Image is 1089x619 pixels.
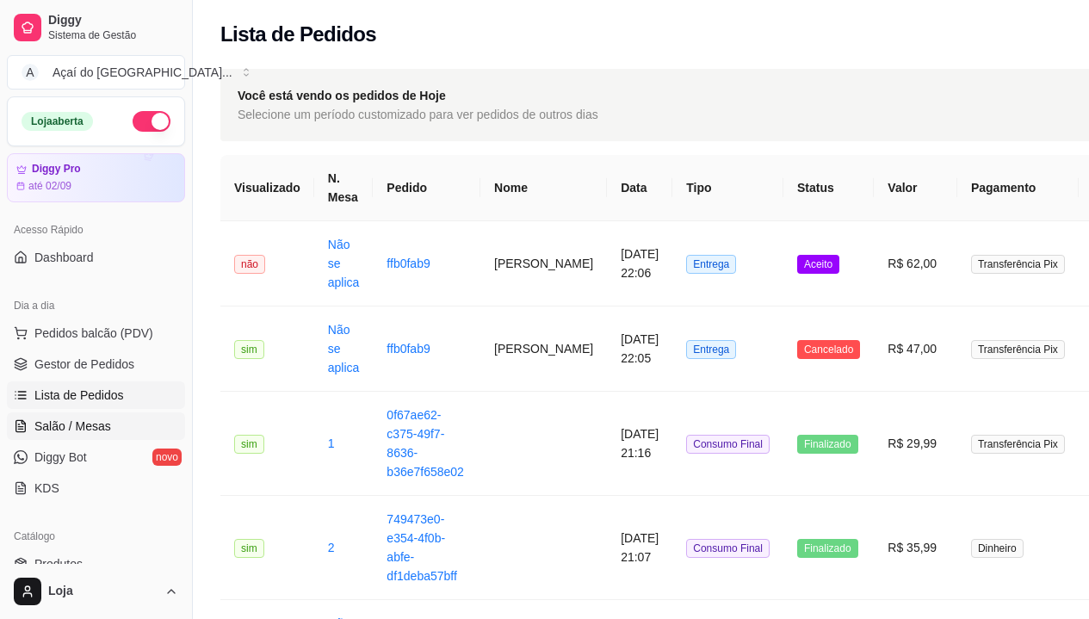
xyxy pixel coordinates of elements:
span: Entrega [686,340,736,359]
span: Diggy Bot [34,449,87,466]
button: Alterar Status [133,111,170,132]
article: até 02/09 [28,179,71,193]
span: Entrega [686,255,736,274]
span: Gestor de Pedidos [34,356,134,373]
button: Pedidos balcão (PDV) [7,319,185,347]
div: Catálogo [7,523,185,550]
th: Nome [480,155,607,221]
span: sim [234,435,264,454]
span: KDS [34,480,59,497]
article: Diggy Pro [32,163,81,176]
th: Data [607,155,672,221]
span: Sistema de Gestão [48,28,178,42]
td: [DATE] 21:07 [607,496,672,600]
th: Pedido [373,155,480,221]
span: Transferência Pix [971,435,1065,454]
h2: Lista de Pedidos [220,21,376,48]
span: Consumo Final [686,539,770,558]
td: R$ 62,00 [874,221,957,306]
a: 1 [328,436,335,450]
a: 749473e0-e354-4f0b-abfe-df1deba57bff [387,512,457,583]
span: Selecione um período customizado para ver pedidos de outros dias [238,105,598,124]
span: Loja [48,584,158,599]
button: Loja [7,571,185,612]
span: Finalizado [797,539,858,558]
a: Salão / Mesas [7,412,185,440]
span: Produtos [34,555,83,573]
span: Cancelado [797,340,860,359]
td: R$ 29,99 [874,392,957,496]
span: Aceito [797,255,839,274]
div: Loja aberta [22,112,93,131]
strong: Você está vendo os pedidos de Hoje [238,89,446,102]
span: Consumo Final [686,435,770,454]
span: Salão / Mesas [34,418,111,435]
td: [PERSON_NAME] [480,221,607,306]
span: Diggy [48,13,178,28]
a: Diggy Proaté 02/09 [7,153,185,202]
span: Transferência Pix [971,340,1065,359]
a: Não se aplica [328,323,360,374]
a: Não se aplica [328,238,360,289]
span: Dashboard [34,249,94,266]
a: 0f67ae62-c375-49f7-8636-b36e7f658e02 [387,408,464,479]
button: Select a team [7,55,185,90]
td: [DATE] 21:16 [607,392,672,496]
div: Acesso Rápido [7,216,185,244]
a: ffb0fab9 [387,342,430,356]
span: sim [234,539,264,558]
span: Finalizado [797,435,858,454]
span: sim [234,340,264,359]
td: [DATE] 22:05 [607,306,672,392]
td: R$ 35,99 [874,496,957,600]
a: Lista de Pedidos [7,381,185,409]
td: R$ 47,00 [874,306,957,392]
span: não [234,255,265,274]
a: Produtos [7,550,185,578]
td: [PERSON_NAME] [480,306,607,392]
div: Açaí do [GEOGRAPHIC_DATA] ... [53,64,232,81]
span: Lista de Pedidos [34,387,124,404]
a: Diggy Botnovo [7,443,185,471]
a: DiggySistema de Gestão [7,7,185,48]
div: Dia a dia [7,292,185,319]
a: Gestor de Pedidos [7,350,185,378]
th: Visualizado [220,155,314,221]
span: Transferência Pix [971,255,1065,274]
th: N. Mesa [314,155,374,221]
a: Dashboard [7,244,185,271]
span: Pedidos balcão (PDV) [34,325,153,342]
a: KDS [7,474,185,502]
th: Tipo [672,155,783,221]
span: Dinheiro [971,539,1024,558]
th: Pagamento [957,155,1079,221]
a: ffb0fab9 [387,257,430,270]
td: [DATE] 22:06 [607,221,672,306]
span: A [22,64,39,81]
th: Status [783,155,874,221]
a: 2 [328,541,335,554]
th: Valor [874,155,957,221]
